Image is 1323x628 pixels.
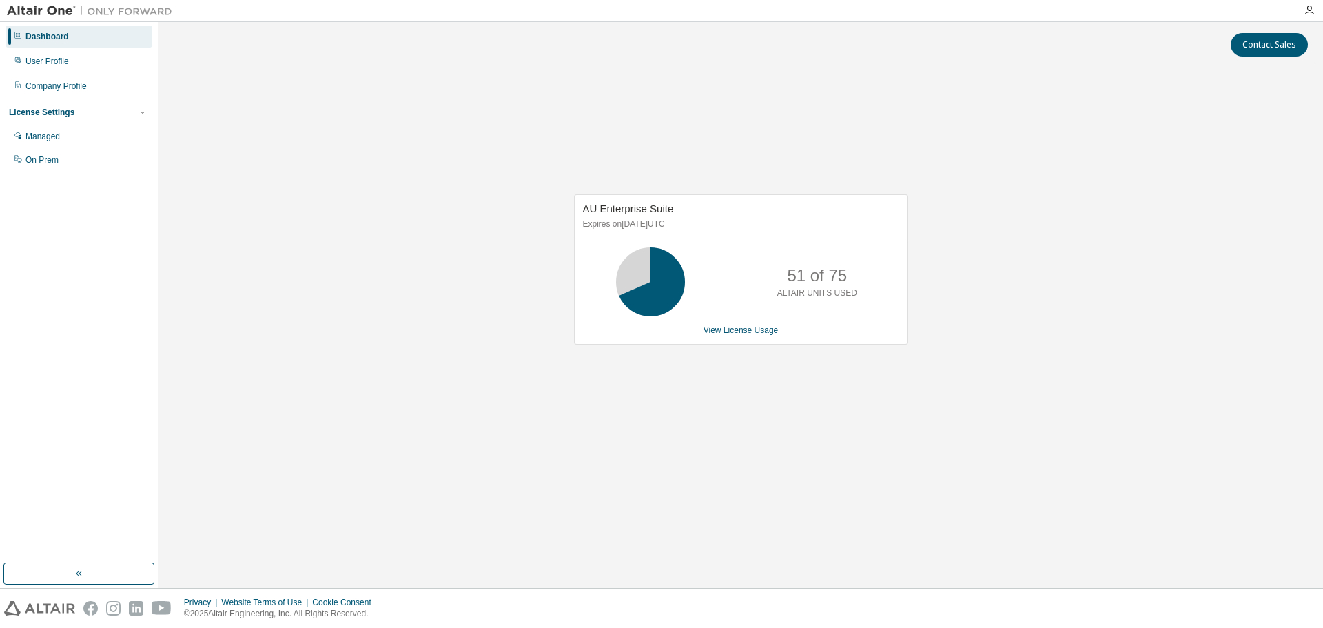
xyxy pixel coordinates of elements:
div: Company Profile [25,81,87,92]
img: altair_logo.svg [4,601,75,616]
div: Website Terms of Use [221,597,312,608]
span: AU Enterprise Suite [583,203,674,214]
img: instagram.svg [106,601,121,616]
div: On Prem [25,154,59,165]
p: 51 of 75 [787,264,847,287]
p: ALTAIR UNITS USED [777,287,857,299]
div: License Settings [9,107,74,118]
img: facebook.svg [83,601,98,616]
img: youtube.svg [152,601,172,616]
div: Cookie Consent [312,597,379,608]
div: User Profile [25,56,69,67]
img: Altair One [7,4,179,18]
a: View License Usage [704,325,779,335]
div: Dashboard [25,31,69,42]
button: Contact Sales [1231,33,1308,57]
p: © 2025 Altair Engineering, Inc. All Rights Reserved. [184,608,380,620]
img: linkedin.svg [129,601,143,616]
p: Expires on [DATE] UTC [583,219,896,230]
div: Privacy [184,597,221,608]
div: Managed [25,131,60,142]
